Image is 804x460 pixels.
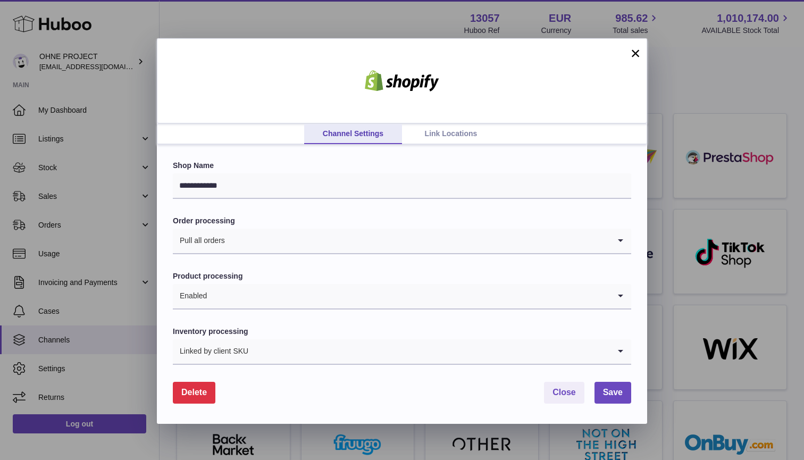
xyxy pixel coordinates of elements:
span: Linked by client SKU [173,339,249,364]
a: Link Locations [402,124,500,144]
input: Search for option [207,284,610,308]
span: Pull all orders [173,229,225,253]
label: Order processing [173,216,631,226]
div: Search for option [173,284,631,310]
input: Search for option [225,229,610,253]
span: Save [603,388,623,397]
label: Inventory processing [173,327,631,337]
button: Save [594,382,631,404]
a: Channel Settings [304,124,402,144]
div: Search for option [173,229,631,254]
button: Delete [173,382,215,404]
span: Enabled [173,284,207,308]
span: Delete [181,388,207,397]
img: shopify [357,70,447,91]
label: Shop Name [173,161,631,171]
div: Search for option [173,339,631,365]
button: Close [544,382,584,404]
label: Product processing [173,271,631,281]
button: × [629,47,642,60]
input: Search for option [249,339,610,364]
span: Close [552,388,576,397]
